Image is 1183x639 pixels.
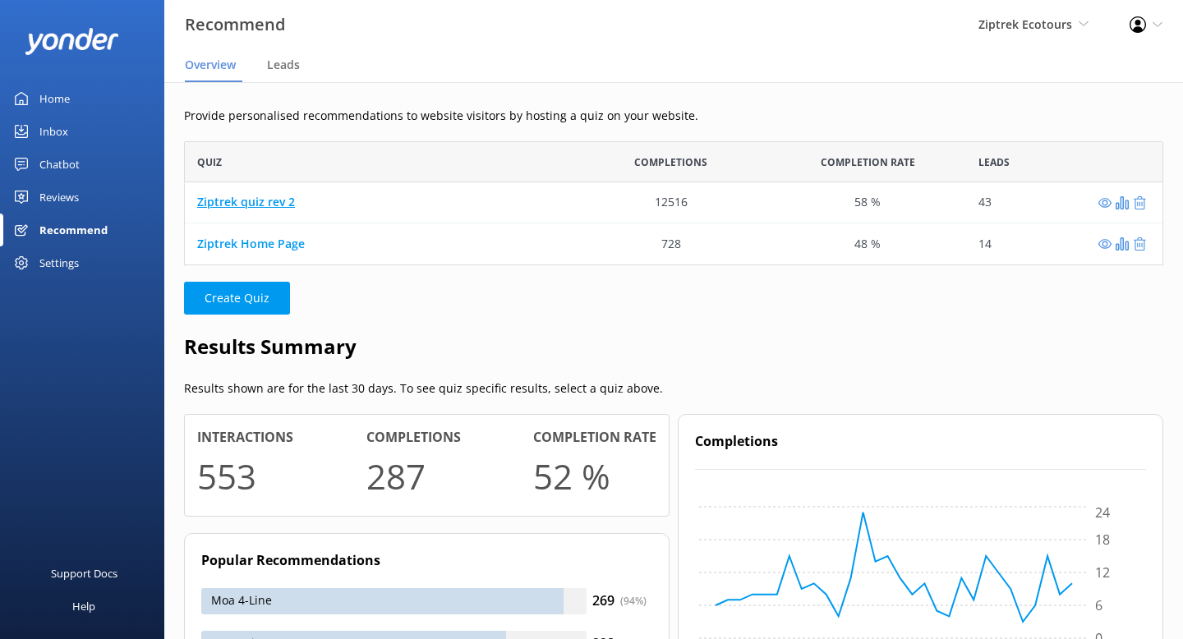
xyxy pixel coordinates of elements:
h1: 287 [366,448,426,503]
tspan: 12 [1095,563,1110,581]
div: 48 % [854,235,881,253]
h2: Results Summary [184,331,1163,362]
span: Ziptrek Ecotours [978,16,1072,32]
div: Help [72,590,95,623]
h4: Popular Recommendations [201,550,652,572]
span: Leads [978,154,1010,170]
h4: Interactions [197,427,293,448]
div: ( 94 %) [620,593,647,609]
div: Recommend [39,214,108,246]
div: Home [39,82,70,115]
div: Settings [39,246,79,279]
a: Ziptrek Home Page [197,236,305,251]
div: Support Docs [51,557,117,590]
h1: 553 [197,448,256,503]
a: Ziptrek quiz rev 2 [197,195,295,210]
span: Overview [185,57,236,73]
span: Completions [634,154,707,170]
tspan: 6 [1095,595,1102,614]
span: Leads [267,57,300,73]
h1: 52 % [533,448,610,503]
h3: Recommend [185,11,285,38]
span: Quiz [197,154,222,170]
div: 14 [978,235,992,253]
div: Chatbot [39,148,80,181]
p: Provide personalised recommendations to website visitors by hosting a quiz on your website. [184,107,1163,125]
h4: Completions [366,427,461,448]
div: 269 [587,591,652,612]
button: Create Quiz [184,282,290,315]
div: 43 [978,194,992,212]
span: Completion Rate [821,154,915,170]
div: Moa 4-Line [201,588,587,614]
div: 728 [661,235,681,253]
div: 58 % [854,194,881,212]
h4: Completion rate [533,427,656,448]
tspan: 18 [1095,530,1110,548]
div: grid [184,182,1163,264]
img: yonder-white-logo.png [25,28,119,55]
div: 12516 [655,194,688,212]
div: Inbox [39,115,68,148]
tspan: 24 [1095,503,1110,522]
p: Results shown are for the last 30 days. To see quiz specific results, select a quiz above. [184,379,1163,398]
h4: Completions [695,431,1146,453]
div: Reviews [39,181,79,214]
